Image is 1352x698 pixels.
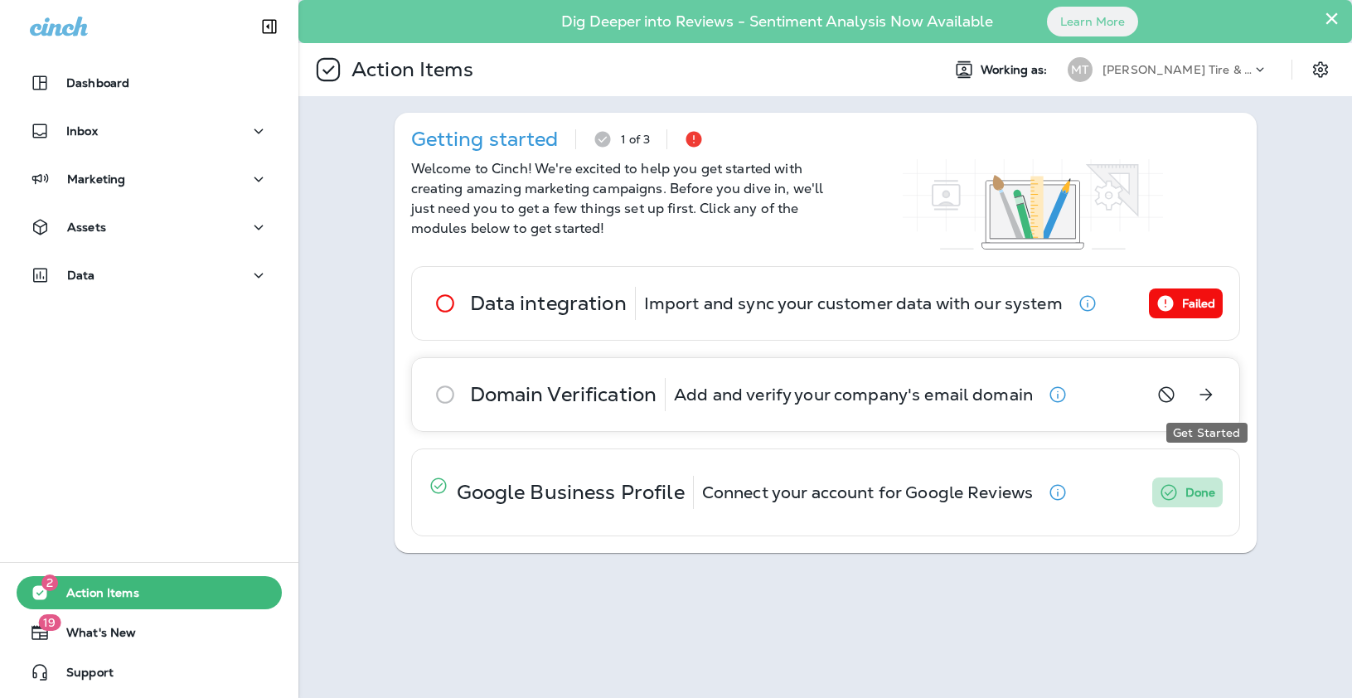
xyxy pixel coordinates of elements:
button: Learn More [1047,7,1138,36]
p: Dig Deeper into Reviews - Sentiment Analysis Now Available [513,19,1041,24]
p: Failed [1182,293,1216,313]
p: Data [67,269,95,282]
p: Dashboard [66,76,129,90]
span: Action Items [50,586,139,606]
p: Done [1185,482,1216,502]
button: Skip [1150,378,1183,411]
button: 19What's New [17,616,282,649]
button: Settings [1306,55,1335,85]
p: Inbox [66,124,98,138]
p: Action Items [345,57,473,82]
button: Support [17,656,282,689]
p: Connect your account for Google Reviews [702,486,1033,499]
p: Data integration [470,297,627,310]
button: Dashboard [17,66,282,99]
p: Getting started [411,133,559,146]
span: Support [50,666,114,686]
p: Marketing [67,172,125,186]
span: 19 [38,614,61,631]
p: Import and sync your customer data with our system [644,297,1063,310]
p: Welcome to Cinch! We're excited to help you get started with creating amazing marketing campaigns... [411,159,826,239]
button: Inbox [17,114,282,148]
p: [PERSON_NAME] Tire & Auto [1102,63,1252,76]
button: Collapse Sidebar [246,10,293,43]
span: 2 [41,574,58,591]
p: Assets [67,221,106,234]
p: Google Business Profile [457,486,685,499]
p: 1 of 3 [621,133,651,146]
div: MT [1068,57,1093,82]
p: Domain Verification [470,388,657,401]
button: Close [1324,5,1340,32]
p: Add and verify your company's email domain [674,388,1033,401]
button: Get Started [1190,378,1223,411]
button: Marketing [17,162,282,196]
button: Data [17,259,282,292]
button: 2Action Items [17,576,282,609]
div: Get Started [1166,423,1248,443]
span: Working as: [981,63,1051,77]
span: What's New [50,626,136,646]
button: Assets [17,211,282,244]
